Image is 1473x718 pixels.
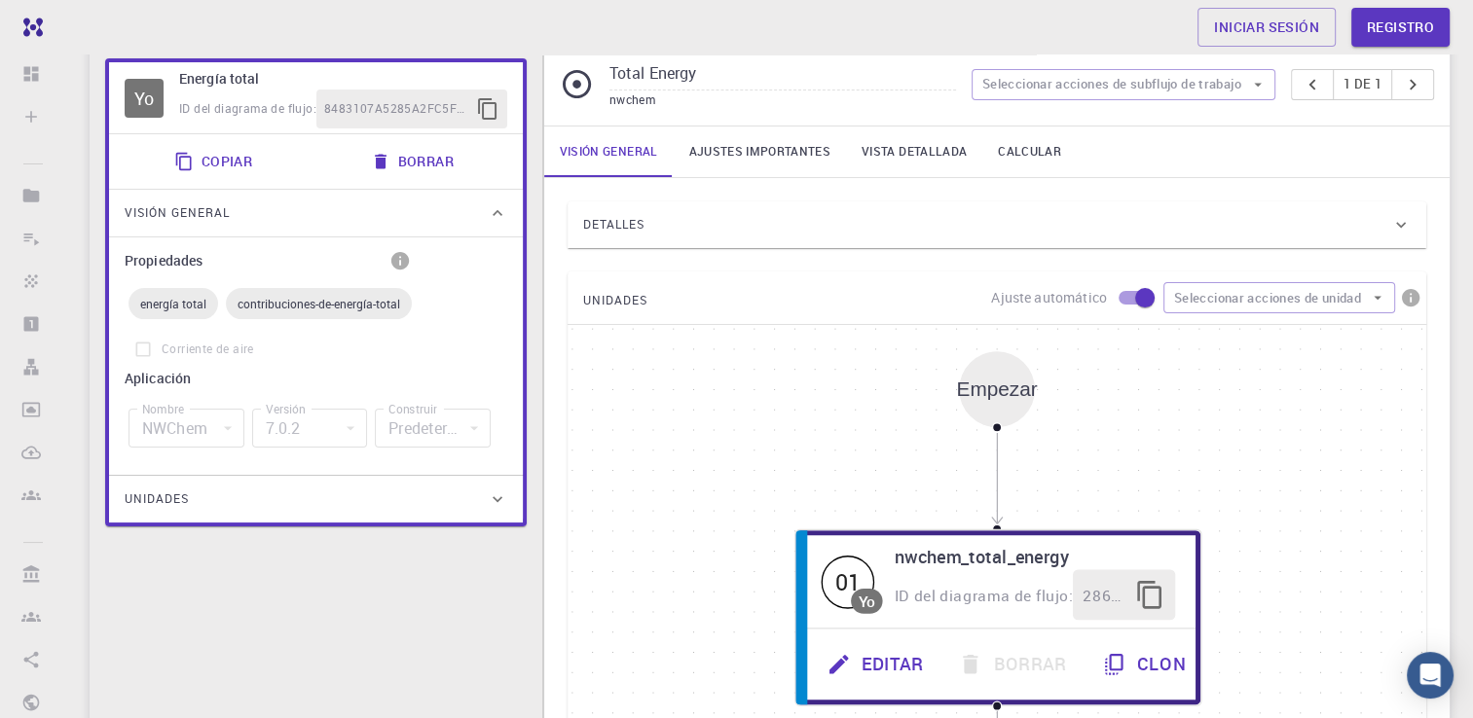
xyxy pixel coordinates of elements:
[129,296,218,311] span: energía total
[956,378,1037,401] div: Empezar
[982,73,1241,95] font: Seleccionar acciones de subflujo de trabajo
[609,91,655,107] span: nwchem
[388,401,437,417] label: Construir
[811,639,943,690] button: Editar
[859,592,875,608] div: Yo
[862,649,923,680] font: Editar
[125,368,495,389] h6: Aplicación
[179,68,507,90] h6: Energía total
[894,585,1072,605] span: ID del diagrama de flujo:
[16,18,43,37] img: logotipo
[109,476,523,522] div: Unidades
[125,197,230,229] span: Visión general
[688,144,830,159] font: Ajustes importantes
[398,150,454,174] font: Borrar
[324,99,468,119] span: 8483107A5285A2FC5F45E2AA
[109,190,523,236] div: Visión general
[1083,583,1124,608] span: 286eec3c-da09-4c44-8ea4-e2342e1e6ea2
[991,288,1107,307] p: Ajuste automático
[894,542,1174,570] h6: nwchem_total_energy
[179,100,316,116] span: ID del diagrama de flujo:
[1163,282,1395,313] button: Seleccionar acciones de unidad
[821,555,874,608] div: 01
[583,209,644,240] span: Detalles
[583,285,647,316] span: UNIDADES
[1137,649,1186,680] font: Clon
[162,340,254,359] span: Corriente de aire
[959,351,1035,427] div: Empezar
[129,409,244,448] div: NWChem
[266,401,306,417] label: Versión
[142,401,184,417] label: Nombre
[1395,282,1426,313] button: información
[998,144,1061,159] font: Calcular
[1197,8,1336,47] a: Iniciar sesión
[1174,287,1361,309] font: Seleccionar acciones de unidad
[125,250,203,271] h6: Propiedades
[1407,652,1454,699] div: Abra Intercom Messenger
[1351,8,1450,47] a: Registro
[821,555,874,608] span: Idle
[560,144,658,159] font: Visión general
[202,150,252,174] font: Copiar
[794,529,1199,706] div: 01Yonwchem_total_energyID del diagrama de flujo:286eec3c-da09-4c44-8ea4-e2342e1e6ea2EditarBorrarClon
[359,142,469,181] button: Borrar
[568,201,1426,248] div: Detalles
[1291,69,1434,100] div: buscapersonas
[385,245,416,276] button: información
[125,484,189,515] span: Unidades
[862,144,967,159] font: Vista detallada
[1333,69,1392,100] button: 1 de 1
[252,409,368,448] div: 7.0.2
[163,142,268,181] button: Copiar
[125,79,164,118] span: Idle
[972,69,1275,100] button: Seleccionar acciones de subflujo de trabajo
[1086,639,1206,690] button: Clon
[375,409,491,448] div: Predeterminado
[125,79,164,118] div: Yo
[226,296,412,311] span: contribuciones-de-energía-total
